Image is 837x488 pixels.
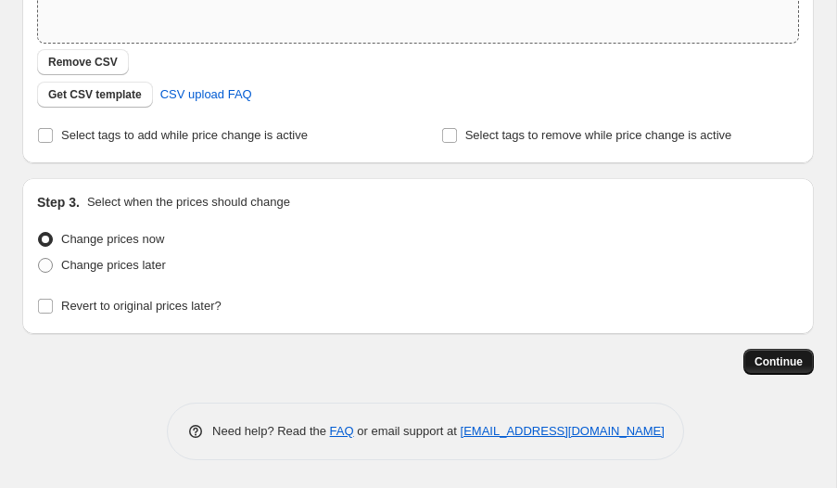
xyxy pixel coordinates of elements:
button: Remove CSV [37,49,129,75]
a: CSV upload FAQ [149,80,263,109]
a: [EMAIL_ADDRESS][DOMAIN_NAME] [461,424,665,438]
span: CSV upload FAQ [160,85,252,104]
button: Get CSV template [37,82,153,108]
span: Need help? Read the [212,424,330,438]
span: Change prices later [61,258,166,272]
span: Get CSV template [48,87,142,102]
span: Remove CSV [48,55,118,70]
span: Select tags to remove while price change is active [465,128,732,142]
p: Select when the prices should change [87,193,290,212]
span: or email support at [354,424,461,438]
span: Change prices now [61,232,164,246]
span: Select tags to add while price change is active [61,128,308,142]
span: Revert to original prices later? [61,299,222,313]
button: Continue [743,349,814,375]
span: Continue [755,354,803,369]
a: FAQ [330,424,354,438]
h2: Step 3. [37,193,80,212]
